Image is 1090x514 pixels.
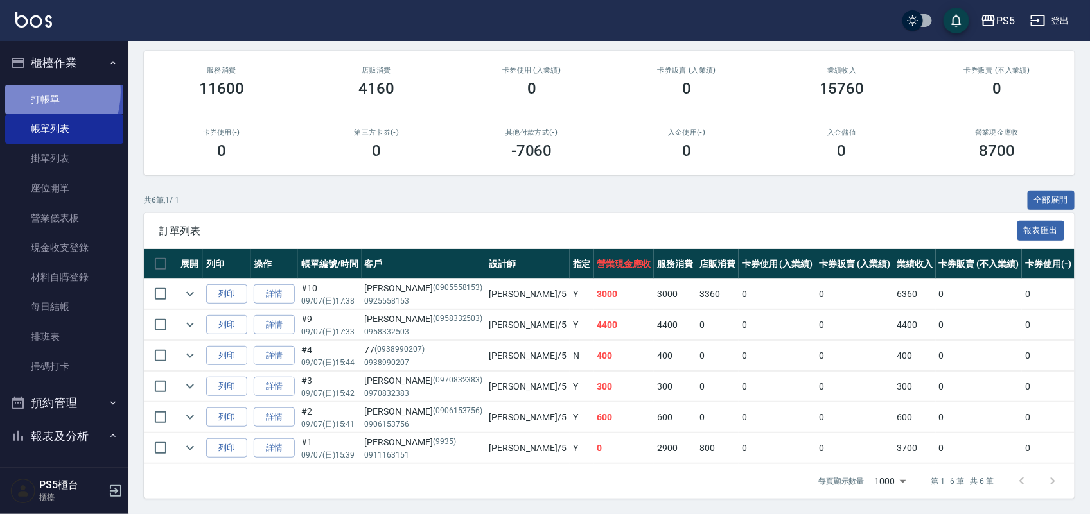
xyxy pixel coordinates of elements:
th: 卡券販賣 (不入業績) [936,249,1022,279]
th: 卡券販賣 (入業績) [816,249,894,279]
p: 09/07 (日) 15:44 [301,357,358,368]
td: 0 [816,310,894,340]
button: 登出 [1025,9,1075,33]
p: 0958332503 [365,326,483,338]
td: 600 [893,402,936,433]
td: 0 [816,433,894,463]
h3: 11600 [199,80,244,98]
div: [PERSON_NAME] [365,374,483,388]
div: [PERSON_NAME] [365,405,483,418]
button: 報表及分析 [5,420,123,453]
h2: 卡券使用(-) [159,128,284,137]
td: Y [570,279,594,309]
td: #10 [298,279,362,309]
a: 詳情 [254,315,295,335]
td: 0 [739,372,816,402]
h2: 其他付款方式(-) [470,128,594,137]
div: PS5 [996,13,1015,29]
td: [PERSON_NAME] /5 [486,310,570,340]
th: 帳單編號/時間 [298,249,362,279]
p: (0958332503) [433,313,483,326]
td: 4400 [893,310,936,340]
td: 400 [594,341,655,371]
h3: 4160 [358,80,394,98]
a: 詳情 [254,377,295,397]
td: 0 [1022,341,1075,371]
td: #2 [298,402,362,433]
button: expand row [180,377,200,396]
p: 櫃檯 [39,492,105,503]
p: 0906153756 [365,418,483,430]
td: 4400 [594,310,655,340]
p: 09/07 (日) 17:33 [301,326,358,338]
p: 09/07 (日) 17:38 [301,295,358,307]
h5: PS5櫃台 [39,479,105,492]
p: (0905558153) [433,282,483,295]
a: 營業儀表板 [5,203,123,233]
button: 列印 [206,438,247,458]
p: 第 1–6 筆 共 6 筆 [931,475,994,487]
td: 0 [739,433,816,463]
div: 1000 [870,464,911,499]
td: 600 [594,402,655,433]
th: 營業現金應收 [594,249,655,279]
th: 客戶 [362,249,486,279]
th: 服務消費 [654,249,696,279]
button: PS5 [976,8,1020,34]
h2: 卡券使用 (入業績) [470,66,594,74]
td: 400 [893,341,936,371]
h2: 卡券販賣 (入業績) [625,66,750,74]
a: 詳情 [254,438,295,458]
td: 3000 [654,279,696,309]
td: 3700 [893,433,936,463]
td: [PERSON_NAME] /5 [486,433,570,463]
p: (0970832383) [433,374,483,388]
td: 0 [816,402,894,433]
button: 櫃檯作業 [5,46,123,80]
th: 業績收入 [893,249,936,279]
td: 0 [936,372,1022,402]
div: [PERSON_NAME] [365,282,483,295]
button: save [944,8,969,33]
button: expand row [180,407,200,427]
td: 0 [1022,402,1075,433]
a: 座位開單 [5,173,123,203]
h2: 入金使用(-) [625,128,750,137]
a: 每日結帳 [5,292,123,321]
td: Y [570,310,594,340]
p: (9935) [433,436,456,449]
h3: 8700 [979,142,1015,160]
a: 打帳單 [5,85,123,114]
h3: 0 [527,80,536,98]
td: 0 [936,341,1022,371]
td: 0 [739,310,816,340]
h3: 服務消費 [159,66,284,74]
button: 全部展開 [1028,191,1075,210]
button: expand row [180,315,200,334]
td: 0 [936,402,1022,433]
td: 0 [696,310,739,340]
td: 0 [696,372,739,402]
td: 0 [1022,310,1075,340]
td: 400 [654,341,696,371]
th: 店販消費 [696,249,739,279]
div: [PERSON_NAME] [365,313,483,326]
th: 列印 [203,249,251,279]
td: #3 [298,372,362,402]
p: (0906153756) [433,405,483,418]
button: expand row [180,284,200,304]
h2: 第三方卡券(-) [315,128,439,137]
a: 詳情 [254,407,295,427]
button: 預約管理 [5,386,123,420]
button: expand row [180,346,200,365]
a: 報表目錄 [5,458,123,487]
h3: 15760 [820,80,865,98]
a: 材料自購登錄 [5,262,123,292]
a: 掛單列表 [5,144,123,173]
td: 300 [654,372,696,402]
td: 0 [936,310,1022,340]
th: 卡券使用 (入業績) [739,249,816,279]
td: 0 [696,341,739,371]
td: 0 [936,433,1022,463]
td: 6360 [893,279,936,309]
